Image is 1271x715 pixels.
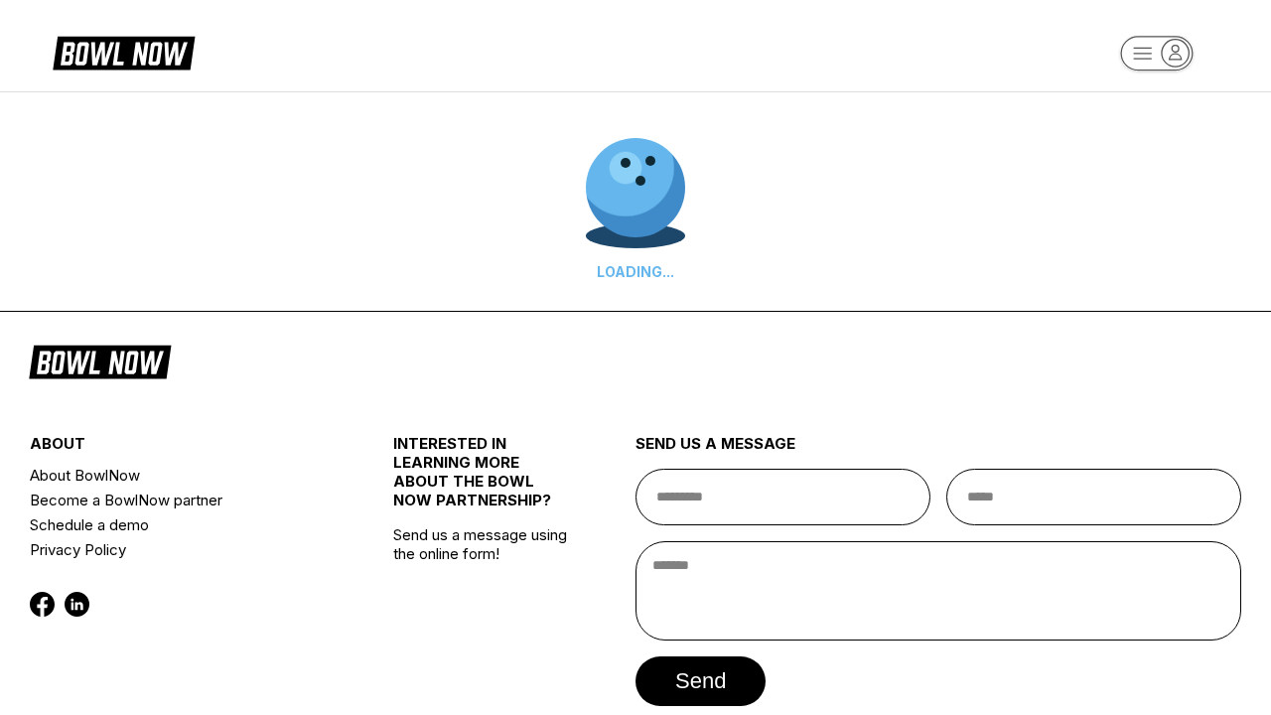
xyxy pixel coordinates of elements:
[586,263,685,280] div: LOADING...
[635,656,766,706] button: send
[635,434,1241,469] div: send us a message
[30,537,333,562] a: Privacy Policy
[393,434,575,525] div: INTERESTED IN LEARNING MORE ABOUT THE BOWL NOW PARTNERSHIP?
[30,488,333,512] a: Become a BowlNow partner
[30,434,333,463] div: about
[30,512,333,537] a: Schedule a demo
[30,463,333,488] a: About BowlNow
